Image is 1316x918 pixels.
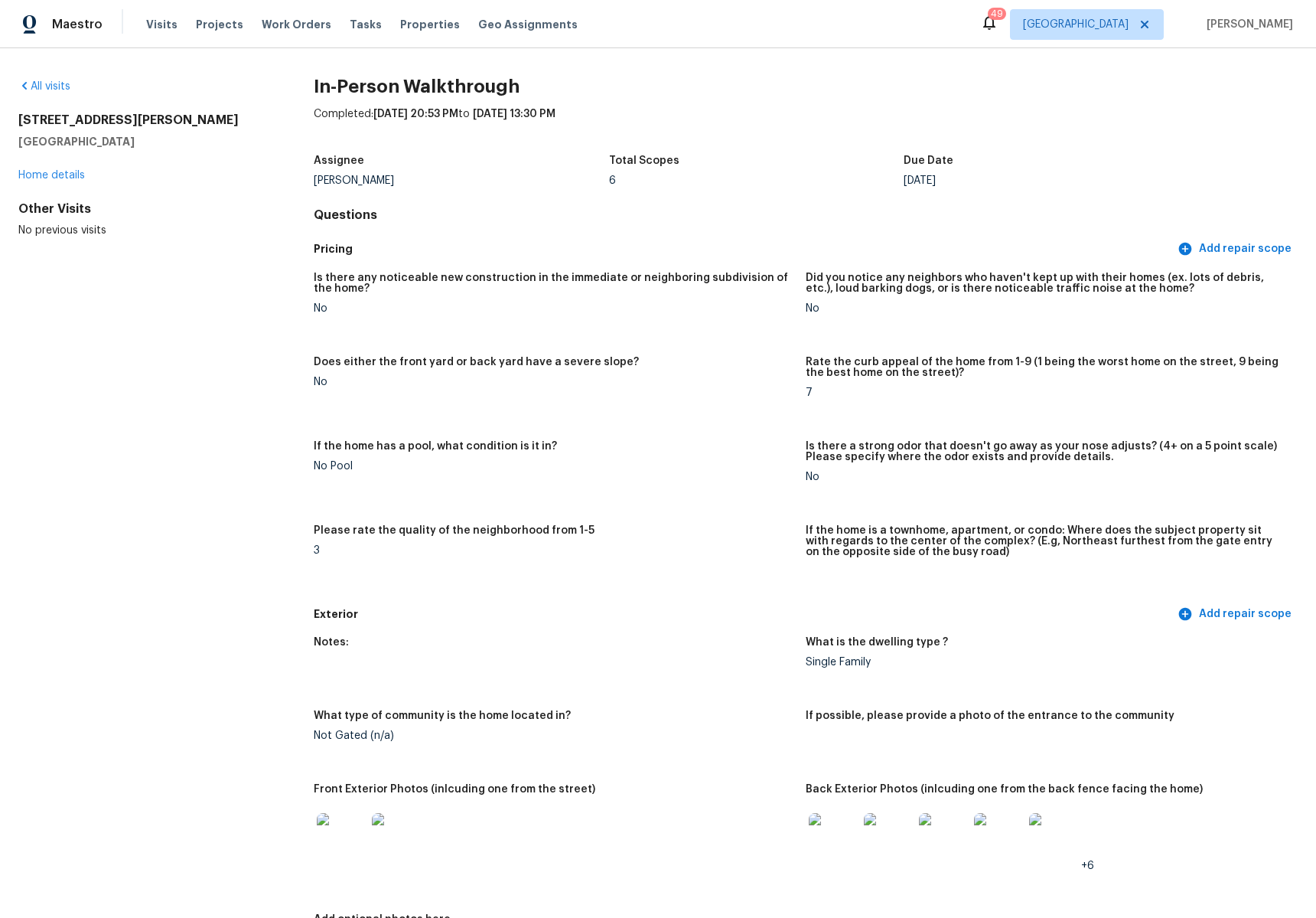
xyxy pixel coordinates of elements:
[314,441,557,452] h5: If the home has a pool, what condition is it in?
[1081,861,1094,871] span: +6
[314,525,594,536] h5: Please rate the quality of the neighborhood from 1-5
[1023,17,1129,32] span: [GEOGRAPHIC_DATA]
[991,6,1003,21] div: 49
[400,17,460,32] span: Properties
[314,357,639,368] h5: Does either the front yard or back yard have a severe slope?
[806,657,1285,668] div: Single Family
[1181,240,1292,259] span: Add repair scope
[478,17,578,32] span: Geo Assignments
[904,175,1199,186] div: [DATE]
[18,134,265,149] h5: [GEOGRAPHIC_DATA]
[806,472,1285,482] div: No
[1174,600,1298,629] button: Add repair scope
[146,17,178,32] span: Visits
[262,17,331,32] span: Work Orders
[806,387,1285,398] div: 7
[314,606,1174,622] h5: Exterior
[314,207,1298,223] h4: Questions
[314,545,793,556] div: 3
[806,711,1174,721] h5: If possible, please provide a photo of the entrance to the community
[314,637,349,648] h5: Notes:
[314,461,793,472] div: No Pool
[806,525,1285,557] h5: If the home is a townhome, apartment, or condo: Where does the subject property sit with regards ...
[314,303,793,314] div: No
[52,17,103,32] span: Maestro
[18,225,106,236] span: No previous visits
[18,113,265,128] h2: [STREET_ADDRESS][PERSON_NAME]
[314,377,793,387] div: No
[1200,17,1293,32] span: [PERSON_NAME]
[609,155,679,166] h5: Total Scopes
[314,784,595,795] h5: Front Exterior Photos (inlcuding one from the street)
[904,155,953,166] h5: Due Date
[314,175,609,186] div: [PERSON_NAME]
[314,155,364,166] h5: Assignee
[806,637,948,648] h5: What is the dwelling type ?
[1174,235,1298,263] button: Add repair scope
[373,109,458,119] span: [DATE] 20:53 PM
[473,109,555,119] span: [DATE] 13:30 PM
[18,201,265,217] div: Other Visits
[1181,605,1292,624] span: Add repair scope
[314,79,1298,94] h2: In-Person Walkthrough
[806,784,1203,795] h5: Back Exterior Photos (inlcuding one from the back fence facing the home)
[806,273,1285,294] h5: Did you notice any neighbors who haven't kept up with their homes (ex. lots of debris, etc.), lou...
[806,303,1285,314] div: No
[806,441,1285,462] h5: Is there a strong odor that doesn't go away as your nose adjusts? (4+ on a 5 point scale) Please ...
[350,19,382,30] span: Tasks
[314,730,793,741] div: Not Gated (n/a)
[314,106,1298,146] div: Completed: to
[314,241,1174,257] h5: Pricing
[18,170,85,181] a: Home details
[609,175,904,186] div: 6
[18,81,70,92] a: All visits
[314,711,571,721] h5: What type of community is the home located in?
[196,17,243,32] span: Projects
[314,273,793,294] h5: Is there any noticeable new construction in the immediate or neighboring subdivision of the home?
[806,357,1285,378] h5: Rate the curb appeal of the home from 1-9 (1 being the worst home on the street, 9 being the best...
